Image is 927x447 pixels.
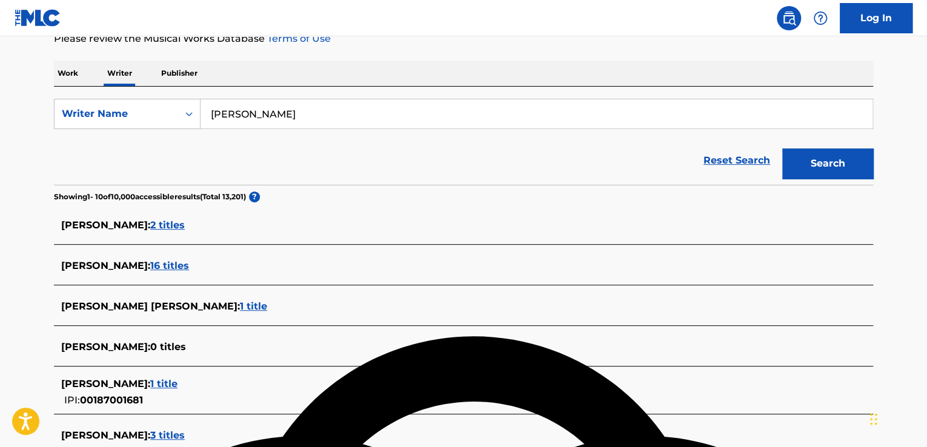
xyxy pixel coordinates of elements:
[54,191,246,202] p: Showing 1 - 10 of 10,000 accessible results (Total 13,201 )
[782,148,873,179] button: Search
[866,389,927,447] iframe: Chat Widget
[697,147,776,174] a: Reset Search
[61,219,150,231] span: [PERSON_NAME] :
[15,9,61,27] img: MLC Logo
[782,11,796,25] img: search
[265,33,331,44] a: Terms of Use
[813,11,828,25] img: help
[158,61,201,86] p: Publisher
[61,260,150,271] span: [PERSON_NAME] :
[249,191,260,202] span: ?
[777,6,801,30] a: Public Search
[150,219,185,231] span: 2 titles
[808,6,832,30] div: Help
[150,260,189,271] span: 16 titles
[870,401,877,437] div: Drag
[840,3,912,33] a: Log In
[54,61,82,86] p: Work
[62,107,171,121] div: Writer Name
[54,99,873,185] form: Search Form
[104,61,136,86] p: Writer
[54,31,873,46] p: Please review the Musical Works Database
